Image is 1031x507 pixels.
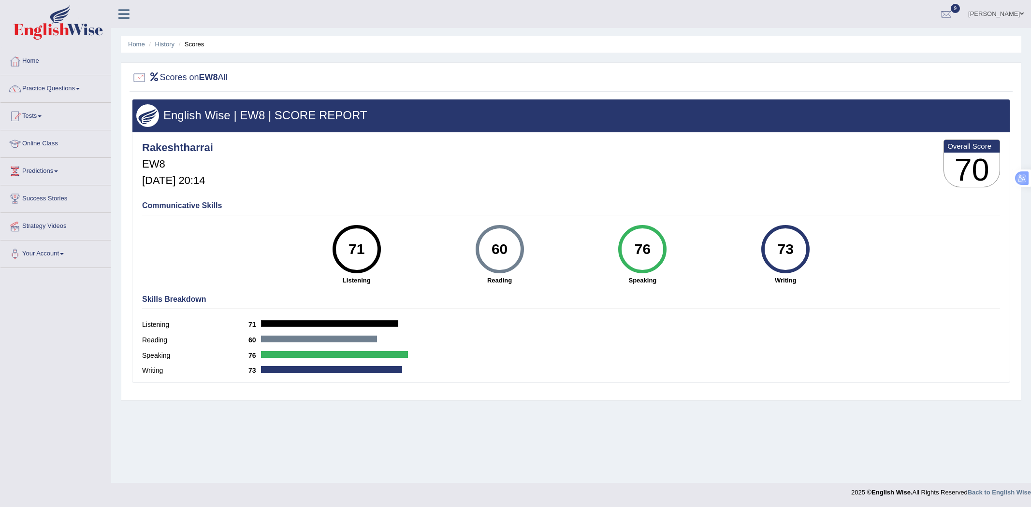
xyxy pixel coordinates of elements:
a: Home [0,48,111,72]
h3: 70 [944,153,1000,187]
b: 73 [248,366,261,374]
b: Overall Score [947,142,996,150]
a: Predictions [0,158,111,182]
div: 2025 © All Rights Reserved [851,483,1031,497]
a: Home [128,41,145,48]
strong: English Wise. [871,489,912,496]
label: Listening [142,320,248,330]
div: 73 [768,229,803,269]
h5: EW8 [142,158,213,170]
strong: Reading [433,276,566,285]
a: Online Class [0,130,111,155]
h4: Rakeshtharrai [142,142,213,154]
a: Strategy Videos [0,213,111,237]
a: History [155,41,174,48]
div: 76 [625,229,660,269]
div: 71 [339,229,374,269]
div: 60 [482,229,517,269]
label: Reading [142,335,248,345]
img: wings.png [136,104,159,127]
a: Success Stories [0,185,111,210]
label: Writing [142,366,248,376]
h5: [DATE] 20:14 [142,175,213,186]
b: 60 [248,336,261,344]
a: Your Account [0,240,111,265]
a: Back to English Wise [968,489,1031,496]
a: Tests [0,103,111,127]
li: Scores [176,40,204,49]
b: 71 [248,321,261,328]
label: Speaking [142,351,248,361]
strong: Writing [719,276,852,285]
h3: English Wise | EW8 | SCORE REPORT [136,109,1006,122]
h2: Scores on All [132,70,228,85]
b: EW8 [199,72,218,82]
b: 76 [248,352,261,359]
h4: Skills Breakdown [142,295,1000,304]
strong: Listening [290,276,423,285]
strong: Speaking [576,276,709,285]
h4: Communicative Skills [142,201,1000,210]
span: 9 [951,4,960,13]
a: Practice Questions [0,75,111,99]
